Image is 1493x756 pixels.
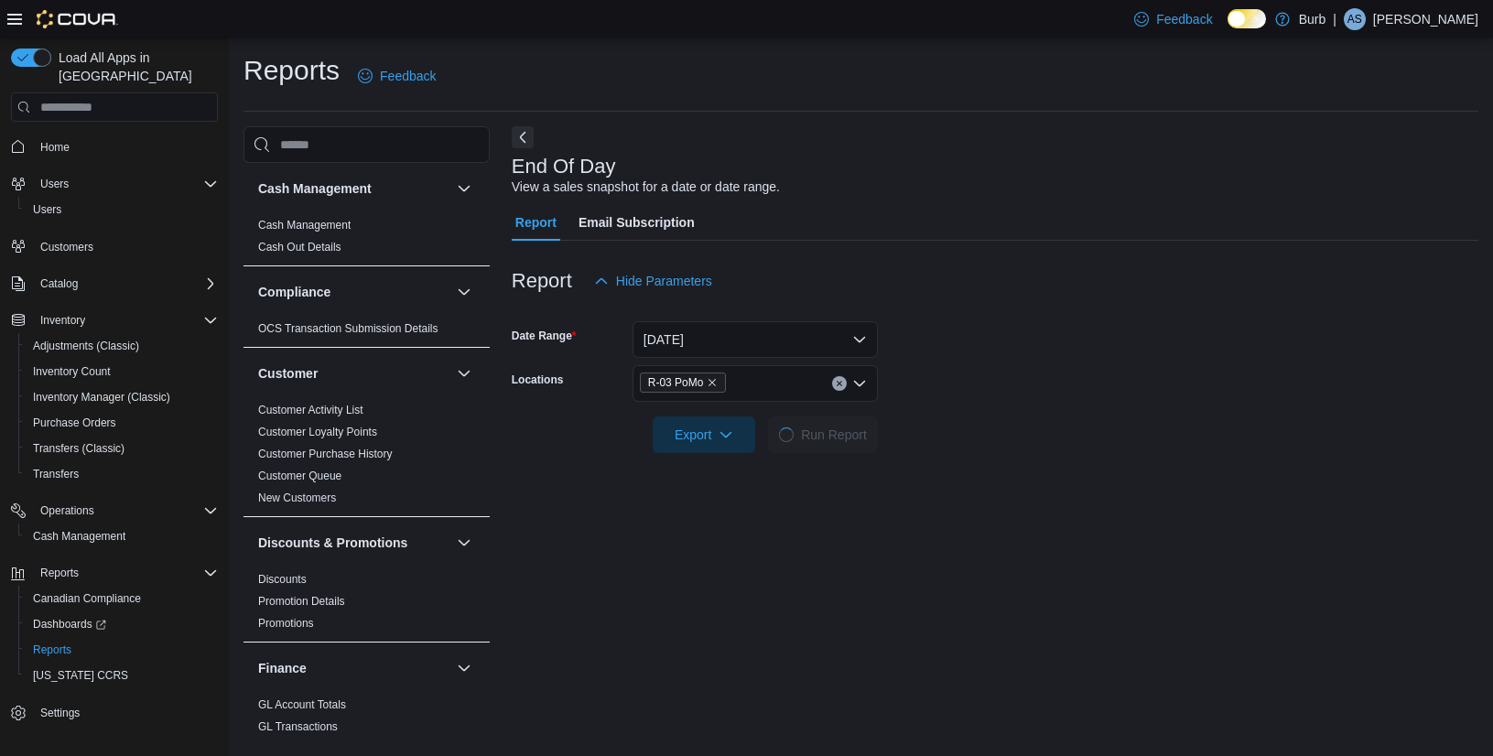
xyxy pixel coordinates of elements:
button: Open list of options [852,376,867,391]
span: Reports [33,643,71,657]
button: Users [33,173,76,195]
a: Inventory Manager (Classic) [26,386,178,408]
img: Cova [37,10,118,28]
span: [US_STATE] CCRS [33,668,128,683]
button: [US_STATE] CCRS [18,663,225,688]
a: New Customers [258,491,336,504]
span: GL Account Totals [258,697,346,712]
span: Email Subscription [579,204,695,241]
a: OCS Transaction Submission Details [258,322,438,335]
span: Cash Management [33,529,125,544]
span: Inventory Count [26,361,218,383]
span: OCS Transaction Submission Details [258,321,438,336]
button: Home [4,133,225,159]
button: [DATE] [633,321,878,358]
button: Hide Parameters [587,263,719,299]
p: Burb [1299,8,1326,30]
span: Customers [33,235,218,258]
button: Export [653,416,755,453]
span: Run Report [801,426,867,444]
span: AS [1347,8,1362,30]
button: Customers [4,233,225,260]
button: Settings [4,699,225,726]
span: Washington CCRS [26,664,218,686]
a: GL Transactions [258,720,338,733]
span: Export [664,416,744,453]
button: Inventory [33,309,92,331]
span: Purchase Orders [33,416,116,430]
a: Dashboards [26,613,114,635]
button: Reports [4,560,225,586]
span: Transfers (Classic) [33,441,124,456]
a: Customer Loyalty Points [258,426,377,438]
input: Dark Mode [1228,9,1266,28]
button: Transfers [18,461,225,487]
a: Promotions [258,617,314,630]
span: Cash Management [258,218,351,232]
span: Hide Parameters [616,272,712,290]
h3: Compliance [258,283,330,301]
span: Reports [33,562,218,584]
a: Adjustments (Classic) [26,335,146,357]
span: Customer Purchase History [258,447,393,461]
span: Inventory Count [33,364,111,379]
div: Alex Specht [1344,8,1366,30]
span: Purchase Orders [26,412,218,434]
button: Inventory Manager (Classic) [18,384,225,410]
p: | [1333,8,1336,30]
span: Inventory [40,313,85,328]
span: Transfers [33,467,79,481]
span: Cash Management [26,525,218,547]
button: Adjustments (Classic) [18,333,225,359]
button: Canadian Compliance [18,586,225,611]
span: New Customers [258,491,336,505]
span: Promotions [258,616,314,631]
p: [PERSON_NAME] [1373,8,1478,30]
h3: End Of Day [512,156,616,178]
span: Inventory Manager (Classic) [26,386,218,408]
span: Report [515,204,557,241]
a: Users [26,199,69,221]
span: Users [40,177,69,191]
a: Discounts [258,573,307,586]
a: Cash Management [26,525,133,547]
button: Finance [258,659,449,677]
h3: Finance [258,659,307,677]
span: Loading [776,425,796,445]
button: Transfers (Classic) [18,436,225,461]
span: Transfers (Classic) [26,437,218,459]
button: Next [512,126,534,148]
a: Cash Out Details [258,241,341,254]
span: R-03 PoMo [648,373,704,392]
span: Dashboards [33,617,106,632]
button: Users [18,197,225,222]
span: Feedback [1156,10,1212,28]
span: Catalog [33,273,218,295]
div: View a sales snapshot for a date or date range. [512,178,780,197]
button: Catalog [33,273,85,295]
button: Reports [18,637,225,663]
span: Customer Queue [258,469,341,483]
span: Catalog [40,276,78,291]
span: Operations [33,500,218,522]
a: Canadian Compliance [26,588,148,610]
a: Customers [33,236,101,258]
h3: Customer [258,364,318,383]
button: Cash Management [453,178,475,200]
div: Finance [243,694,490,745]
div: Compliance [243,318,490,347]
span: Cash Out Details [258,240,341,254]
span: Adjustments (Classic) [33,339,139,353]
span: Customer Activity List [258,403,363,417]
a: Promotion Details [258,595,345,608]
label: Locations [512,373,564,387]
a: GL Account Totals [258,698,346,711]
a: Cash Management [258,219,351,232]
button: Inventory Count [18,359,225,384]
button: Clear input [832,376,847,391]
button: Cash Management [258,179,449,198]
h3: Cash Management [258,179,372,198]
span: Home [33,135,218,157]
span: Dashboards [26,613,218,635]
a: Home [33,136,77,158]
